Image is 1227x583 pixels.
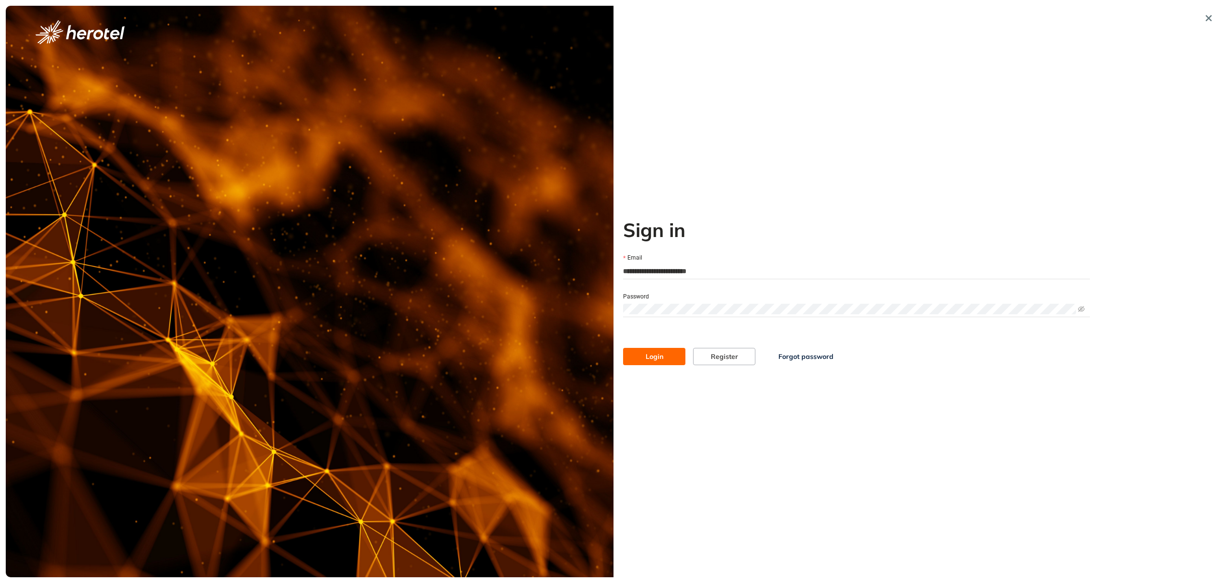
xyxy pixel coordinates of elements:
input: Password [623,304,1076,314]
img: logo [35,20,125,44]
input: Email [623,264,1090,278]
h2: Sign in [623,218,1090,241]
span: Forgot password [778,351,833,362]
label: Email [623,253,642,262]
span: eye-invisible [1078,306,1085,312]
img: cover image [6,6,613,577]
button: Register [693,348,755,365]
span: Register [711,351,738,362]
label: Password [623,292,649,301]
span: Login [646,351,663,362]
button: logo [20,20,140,44]
button: Forgot password [763,348,849,365]
button: Login [623,348,685,365]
